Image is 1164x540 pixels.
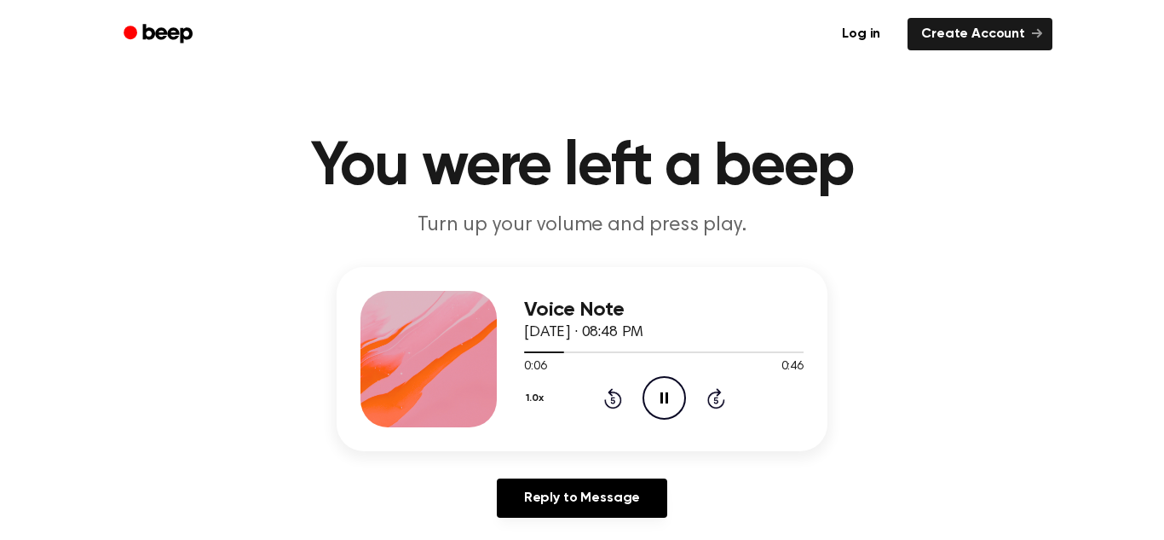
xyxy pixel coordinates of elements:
a: Reply to Message [497,479,667,518]
a: Log in [825,15,897,54]
p: Turn up your volume and press play. [255,212,909,240]
a: Beep [112,18,208,51]
span: [DATE] · 08:48 PM [524,325,643,340]
button: 1.0x [524,384,550,413]
span: 0:46 [781,358,804,376]
h1: You were left a beep [146,136,1018,198]
a: Create Account [908,18,1052,50]
span: 0:06 [524,358,546,376]
h3: Voice Note [524,299,804,322]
